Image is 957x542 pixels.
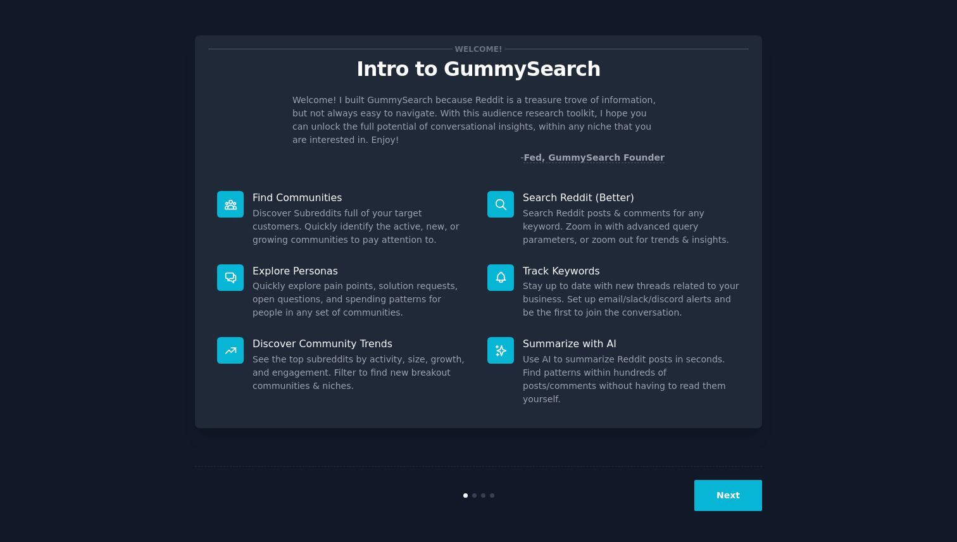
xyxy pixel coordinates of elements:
p: Summarize with AI [523,337,740,350]
p: Welcome! I built GummySearch because Reddit is a treasure trove of information, but not always ea... [292,94,665,147]
dd: Search Reddit posts & comments for any keyword. Zoom in with advanced query parameters, or zoom o... [523,207,740,247]
button: Next [694,480,762,511]
a: Fed, GummySearch Founder [523,152,665,163]
p: Search Reddit (Better) [523,191,740,204]
dd: Quickly explore pain points, solution requests, open questions, and spending patterns for people ... [253,280,470,319]
p: Intro to GummySearch [208,58,749,80]
p: Track Keywords [523,264,740,278]
dd: Discover Subreddits full of your target customers. Quickly identify the active, new, or growing c... [253,207,470,247]
span: Welcome! [453,42,504,56]
div: - [520,151,665,164]
dd: Use AI to summarize Reddit posts in seconds. Find patterns within hundreds of posts/comments with... [523,353,740,406]
p: Discover Community Trends [253,337,470,350]
dd: Stay up to date with new threads related to your business. Set up email/slack/discord alerts and ... [523,280,740,319]
p: Explore Personas [253,264,470,278]
dd: See the top subreddits by activity, size, growth, and engagement. Filter to find new breakout com... [253,353,470,393]
p: Find Communities [253,191,470,204]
